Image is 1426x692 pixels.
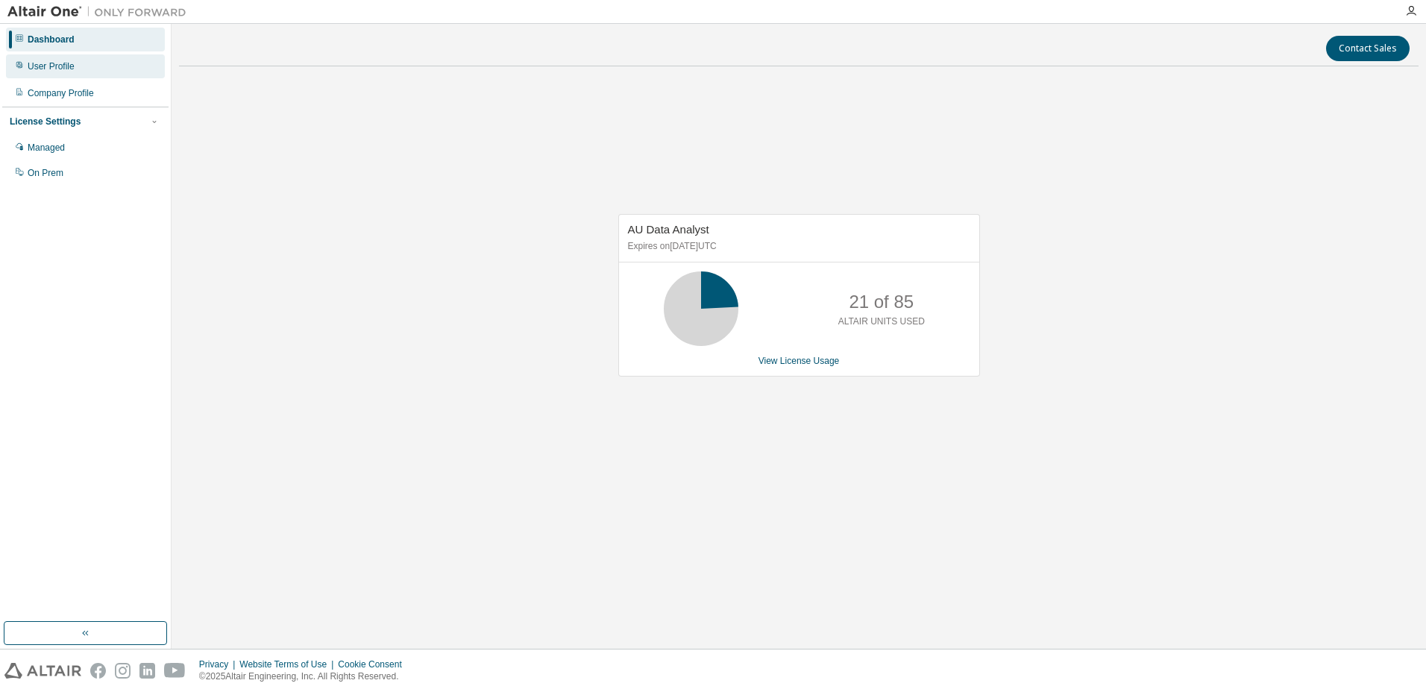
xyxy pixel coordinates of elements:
[338,658,410,670] div: Cookie Consent
[28,87,94,99] div: Company Profile
[628,240,967,253] p: Expires on [DATE] UTC
[1326,36,1410,61] button: Contact Sales
[28,167,63,179] div: On Prem
[838,315,925,328] p: ALTAIR UNITS USED
[28,60,75,72] div: User Profile
[28,34,75,45] div: Dashboard
[164,663,186,679] img: youtube.svg
[115,663,131,679] img: instagram.svg
[758,356,840,366] a: View License Usage
[7,4,194,19] img: Altair One
[90,663,106,679] img: facebook.svg
[139,663,155,679] img: linkedin.svg
[199,670,411,683] p: © 2025 Altair Engineering, Inc. All Rights Reserved.
[28,142,65,154] div: Managed
[10,116,81,128] div: License Settings
[628,223,709,236] span: AU Data Analyst
[239,658,338,670] div: Website Terms of Use
[4,663,81,679] img: altair_logo.svg
[199,658,239,670] div: Privacy
[849,289,914,315] p: 21 of 85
